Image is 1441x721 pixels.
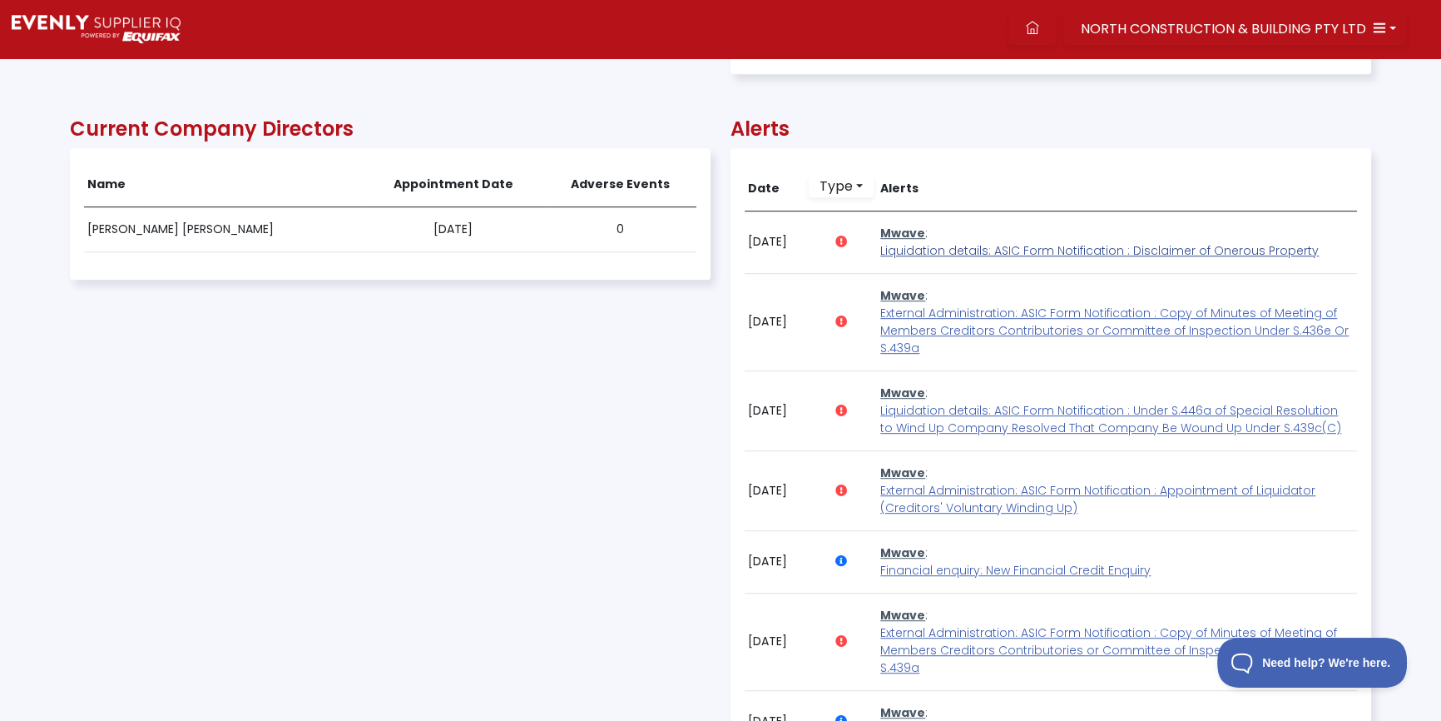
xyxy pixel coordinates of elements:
p: : [880,544,1354,579]
th: Adverse Events [544,162,696,207]
th: Date [745,162,805,211]
th: Name [84,162,362,207]
td: [DATE] [745,370,805,450]
h2: Alerts [730,117,1371,142]
p: : [880,465,1354,517]
th: Alerts [877,162,1357,211]
img: Supply Predict [12,15,181,43]
a: External Administration: ASIC Form Notification : Appointment of Liquidator (Creditors' Voluntary... [880,482,1315,516]
p: : [880,287,1354,357]
p: : [880,607,1354,677]
a: External Administration: ASIC Form Notification : Copy of Minutes of Meeting of Members Creditors... [880,624,1349,676]
a: Mwave [880,465,925,481]
td: 0 [544,206,696,251]
a: Liquidation details: ASIC Form Notification : Under S.446a of Special Resolution to Wind Up Compa... [880,402,1341,436]
td: [DATE] [745,273,805,370]
th: Appointment Date [362,162,544,207]
td: [PERSON_NAME] [PERSON_NAME] [84,206,362,251]
span: NORTH CONSTRUCTION & BUILDING PTY LTD [1081,19,1366,38]
td: [DATE] [745,450,805,530]
td: [DATE] [745,530,805,593]
td: [DATE] [745,211,805,273]
a: Mwave [880,607,925,624]
a: Mwave [880,287,925,304]
a: Mwave [880,385,925,401]
td: [DATE] [362,206,544,251]
a: External Administration: ASIC Form Notification : Copy of Minutes of Meeting of Members Creditors... [880,305,1349,356]
a: Mwave [880,225,925,241]
h2: Current Company Directors [70,117,711,142]
a: Mwave [880,544,925,561]
p: : [880,225,1354,260]
p: : [880,385,1354,437]
a: Mwave [880,704,925,721]
a: Financial enquiry: New Financial Credit Enquiry [880,562,1151,579]
iframe: Toggle Customer Support [1217,638,1408,688]
button: NORTH CONSTRUCTION & BUILDING PTY LTD [1063,13,1407,45]
a: Liquidation details: ASIC Form Notification : Disclaimer of Onerous Property [880,242,1319,259]
a: Type [809,176,874,197]
td: [DATE] [745,593,805,690]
